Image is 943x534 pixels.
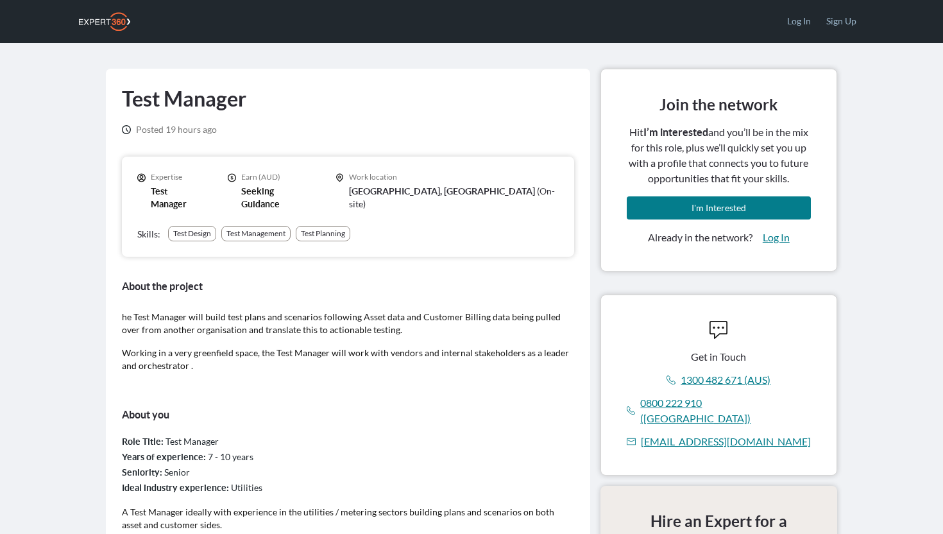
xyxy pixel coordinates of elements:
[648,230,752,245] span: Already in the network?
[643,126,708,138] span: I’m interested
[691,349,746,365] span: Get in Touch
[137,228,160,239] span: Skills:
[336,173,344,182] svg: icon
[173,228,211,239] div: Test Design
[122,436,164,447] label: Role Title :
[137,173,146,182] svg: icon
[627,196,811,220] button: I'm Interested
[692,202,746,213] span: I'm Interested
[301,228,345,239] div: Test Planning
[122,465,574,480] div: Senior
[122,480,574,495] div: Utilities
[349,172,559,182] p: Work location
[122,311,574,336] p: he Test Manager will build test plans and scenarios following Asset data and Customer Billing dat...
[627,125,811,186] span: Hit and you’ll be in the mix for this role, plus we’ll quickly set you up with a profile that con...
[122,434,574,449] div: Test Manager
[122,406,574,424] h3: About you
[763,230,790,245] a: Log In
[122,85,246,113] h1: Test Manager
[709,321,727,339] svg: icon
[241,172,310,182] p: Earn (AUD)
[79,12,130,31] img: Expert360
[627,406,636,415] svg: icon
[681,372,770,388] a: 1300 482 671 (AUS)
[151,185,202,211] p: Test Manager
[349,186,535,196] span: [GEOGRAPHIC_DATA], [GEOGRAPHIC_DATA]
[122,452,206,462] label: Years of experience :
[640,395,811,426] a: 0800 222 910 ([GEOGRAPHIC_DATA])
[122,506,574,531] p: A Test Manager ideally with experience in the utilities / metering sectors building plans and sce...
[122,277,574,295] h3: About the project
[122,467,162,478] label: Seniority :
[136,123,217,136] span: 19 hours ago
[136,124,164,135] span: Posted
[641,434,811,449] a: [EMAIL_ADDRESS][DOMAIN_NAME]
[122,449,574,465] div: 7 - 10 years
[228,173,236,182] svg: icon
[122,483,229,493] label: Ideal industry experience :
[226,228,285,239] div: Test Management
[627,437,636,446] svg: icon
[122,125,131,134] svg: icon
[659,95,777,114] h3: Join the network
[151,172,202,182] p: Expertise
[122,347,574,372] p: Working in a very greenfield space, the Test Manager will work with vendors and internal stakehol...
[667,375,675,384] svg: icon
[241,185,310,211] p: Seeking Guidance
